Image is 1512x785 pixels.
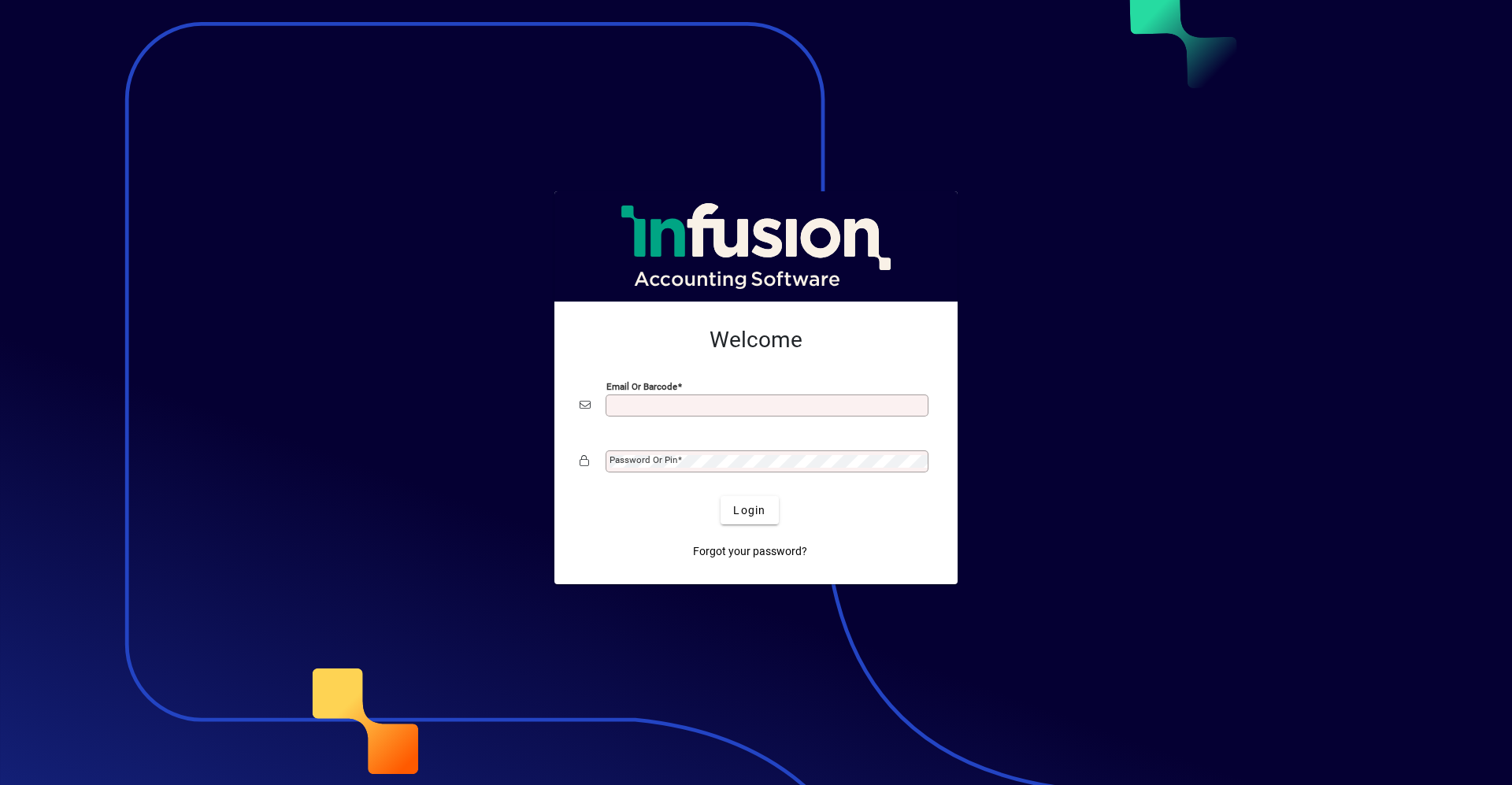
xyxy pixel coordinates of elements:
[733,502,765,519] span: Login
[693,543,807,560] span: Forgot your password?
[721,496,778,524] button: Login
[610,454,677,465] mat-label: Password or Pin
[687,537,813,565] a: Forgot your password?
[580,327,932,354] h2: Welcome
[606,381,677,392] mat-label: Email or Barcode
